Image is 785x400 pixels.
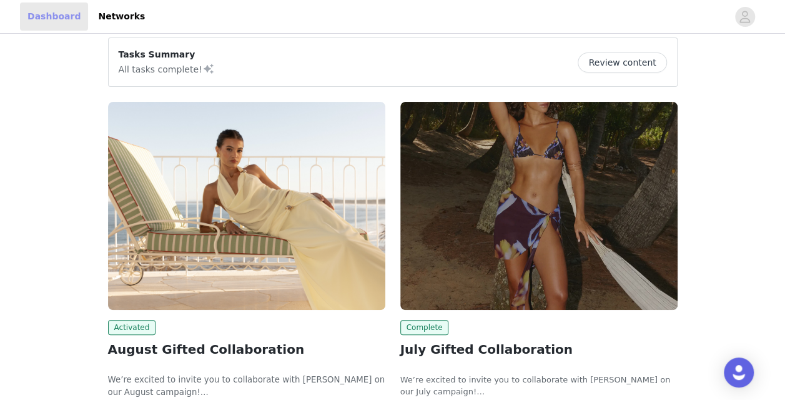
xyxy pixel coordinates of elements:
[108,340,385,359] h2: August Gifted Collaboration
[400,374,678,398] p: We’re excited to invite you to collaborate with [PERSON_NAME] on our July campaign!
[108,375,385,397] span: We’re excited to invite you to collaborate with [PERSON_NAME] on our August campaign!
[119,48,215,61] p: Tasks Summary
[578,52,666,72] button: Review content
[119,61,215,76] p: All tasks complete!
[20,2,88,31] a: Dashboard
[91,2,152,31] a: Networks
[108,320,156,335] span: Activated
[400,340,678,359] h2: July Gifted Collaboration
[108,102,385,310] img: Peppermayo EU
[724,357,754,387] div: Open Intercom Messenger
[400,102,678,310] img: Peppermayo AUS
[739,7,751,27] div: avatar
[400,320,449,335] span: Complete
